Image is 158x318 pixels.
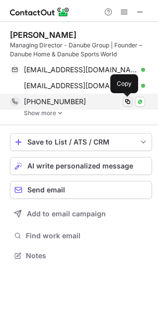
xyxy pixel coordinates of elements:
[137,99,143,105] img: Whatsapp
[24,81,138,90] span: [EMAIL_ADDRESS][DOMAIN_NAME]
[10,30,77,40] div: [PERSON_NAME]
[57,110,63,117] img: -
[27,186,65,194] span: Send email
[27,210,106,218] span: Add to email campaign
[10,181,152,199] button: Send email
[10,249,152,263] button: Notes
[26,251,148,260] span: Notes
[10,6,70,18] img: ContactOut v5.3.10
[24,65,138,74] span: [EMAIL_ADDRESS][DOMAIN_NAME]
[27,138,135,146] div: Save to List / ATS / CRM
[10,41,152,59] div: Managing Director - Danube Group | Founder – Danube Home & Danube Sports World
[10,157,152,175] button: AI write personalized message
[24,110,152,117] a: Show more
[26,231,148,240] span: Find work email
[27,162,133,170] span: AI write personalized message
[24,97,86,106] span: [PHONE_NUMBER]
[10,205,152,223] button: Add to email campaign
[10,133,152,151] button: save-profile-one-click
[10,229,152,243] button: Find work email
